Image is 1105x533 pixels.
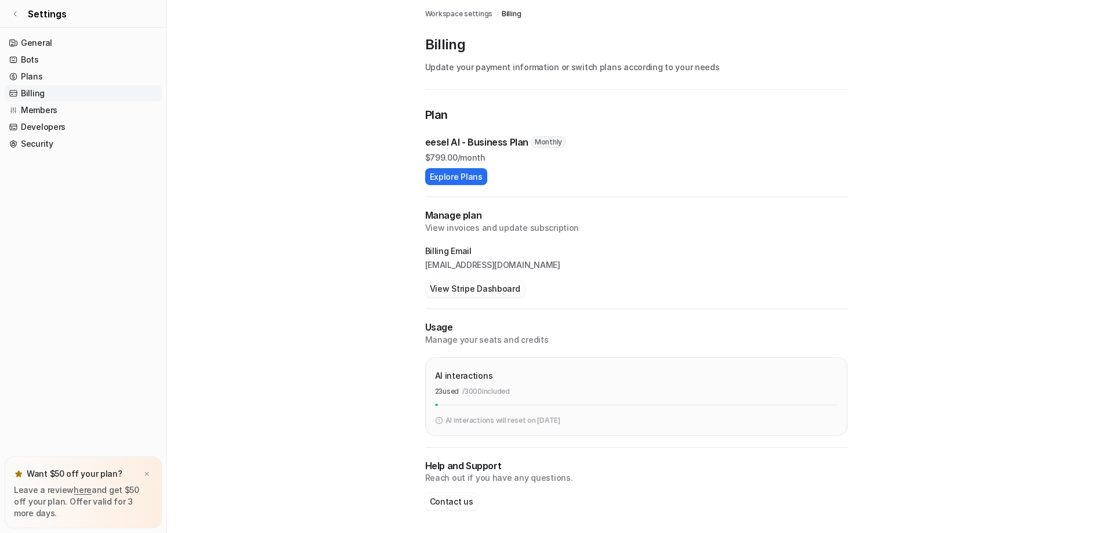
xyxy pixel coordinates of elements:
[496,9,498,19] span: /
[425,168,487,185] button: Explore Plans
[425,334,847,346] p: Manage your seats and credits
[5,136,162,152] a: Security
[425,321,847,334] p: Usage
[462,386,510,397] p: / 3000 included
[74,485,92,495] a: here
[425,135,528,149] p: eesel AI - Business Plan
[5,102,162,118] a: Members
[425,259,847,271] p: [EMAIL_ADDRESS][DOMAIN_NAME]
[425,222,847,234] p: View invoices and update subscription
[14,484,153,519] p: Leave a review and get $50 off your plan. Offer valid for 3 more days.
[425,9,493,19] a: Workspace settings
[5,85,162,101] a: Billing
[425,280,525,297] button: View Stripe Dashboard
[425,35,847,54] p: Billing
[435,369,493,382] p: AI interactions
[425,209,847,222] h2: Manage plan
[425,106,847,126] p: Plan
[502,9,521,19] a: Billing
[425,151,847,164] p: $ 799.00/month
[425,245,847,257] p: Billing Email
[425,459,847,473] p: Help and Support
[143,470,150,478] img: x
[5,35,162,51] a: General
[14,469,23,478] img: star
[425,493,478,510] button: Contact us
[27,468,122,480] p: Want $50 off your plan?
[5,52,162,68] a: Bots
[5,119,162,135] a: Developers
[28,7,67,21] span: Settings
[435,386,459,397] p: 23 used
[425,472,847,484] p: Reach out if you have any questions.
[425,61,847,73] p: Update your payment information or switch plans according to your needs
[531,136,566,148] span: Monthly
[445,415,560,426] p: AI interactions will reset on [DATE]
[5,68,162,85] a: Plans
